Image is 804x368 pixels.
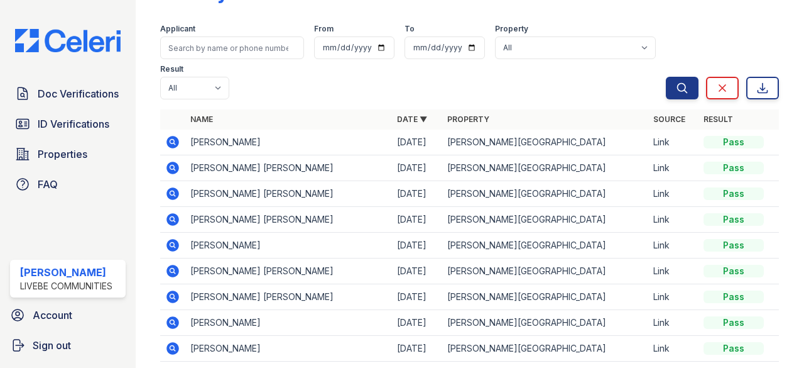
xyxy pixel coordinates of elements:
label: To [405,24,415,34]
td: [PERSON_NAME][GEOGRAPHIC_DATA] [442,233,648,259]
a: Properties [10,142,126,167]
label: Property [495,24,528,34]
td: [PERSON_NAME][GEOGRAPHIC_DATA] [442,284,648,310]
a: Sign out [5,333,131,358]
td: [DATE] [392,259,442,284]
div: Pass [703,162,764,174]
td: [PERSON_NAME][GEOGRAPHIC_DATA] [442,130,648,155]
td: [PERSON_NAME][GEOGRAPHIC_DATA] [442,310,648,336]
td: Link [648,233,698,259]
div: Pass [703,316,764,329]
td: Link [648,155,698,181]
label: Result [160,64,183,74]
div: Pass [703,239,764,252]
a: FAQ [10,172,126,197]
input: Search by name or phone number [160,36,304,59]
td: [DATE] [392,233,442,259]
td: [PERSON_NAME][GEOGRAPHIC_DATA] [442,336,648,362]
td: [DATE] [392,310,442,336]
td: [PERSON_NAME][GEOGRAPHIC_DATA] [442,207,648,233]
div: Pass [703,265,764,277]
label: From [314,24,334,34]
span: Doc Verifications [38,86,119,101]
td: [PERSON_NAME] [185,130,391,155]
td: [DATE] [392,181,442,207]
img: CE_Logo_Blue-a8612792a0a2168367f1c8372b55b34899dd931a85d93a1a3d3e32e68fde9ad4.png [5,29,131,53]
span: Sign out [33,338,71,353]
td: [PERSON_NAME] [185,233,391,259]
a: Property [447,114,489,124]
span: ID Verifications [38,116,109,131]
a: Doc Verifications [10,81,126,106]
td: [DATE] [392,130,442,155]
td: Link [648,130,698,155]
td: [DATE] [392,207,442,233]
td: Link [648,310,698,336]
a: ID Verifications [10,111,126,137]
span: FAQ [38,177,58,192]
div: Pass [703,291,764,303]
td: [PERSON_NAME] [185,310,391,336]
td: Link [648,284,698,310]
a: Name [190,114,213,124]
a: Result [703,114,733,124]
span: Properties [38,147,87,162]
td: [PERSON_NAME][GEOGRAPHIC_DATA] [442,181,648,207]
a: Date ▼ [397,114,427,124]
td: Link [648,336,698,362]
div: [PERSON_NAME] [20,265,112,280]
label: Applicant [160,24,195,34]
div: Pass [703,213,764,226]
td: [PERSON_NAME][GEOGRAPHIC_DATA] [442,155,648,181]
td: Link [648,181,698,207]
td: Link [648,207,698,233]
a: Source [653,114,685,124]
td: [PERSON_NAME] [PERSON_NAME] [185,207,391,233]
div: Pass [703,342,764,355]
td: [PERSON_NAME] [PERSON_NAME] [185,181,391,207]
td: Link [648,259,698,284]
span: Account [33,308,72,323]
div: LiveBe Communities [20,280,112,293]
td: [DATE] [392,336,442,362]
div: Pass [703,136,764,148]
td: [DATE] [392,155,442,181]
a: Account [5,303,131,328]
td: [DATE] [392,284,442,310]
td: [PERSON_NAME][GEOGRAPHIC_DATA] [442,259,648,284]
td: [PERSON_NAME] [PERSON_NAME] [185,259,391,284]
td: [PERSON_NAME] [PERSON_NAME] [185,155,391,181]
td: [PERSON_NAME] [185,336,391,362]
div: Pass [703,187,764,200]
td: [PERSON_NAME] [PERSON_NAME] [185,284,391,310]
